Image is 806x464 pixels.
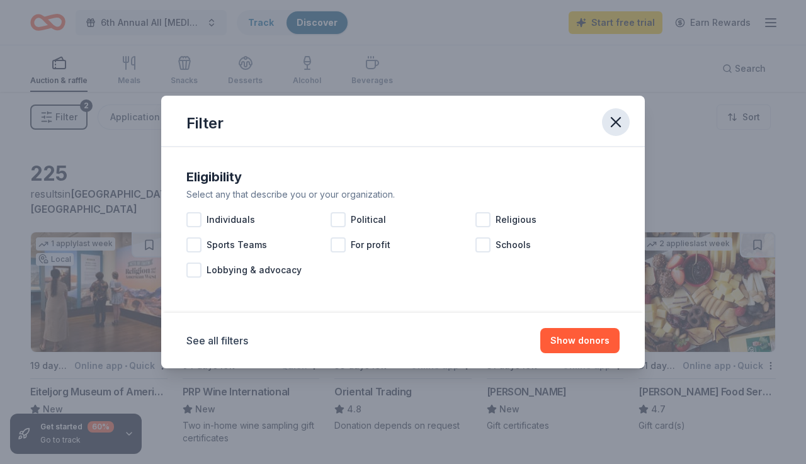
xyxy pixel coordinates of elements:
div: Eligibility [186,167,620,187]
span: Political [351,212,386,227]
span: Schools [496,237,531,252]
span: Lobbying & advocacy [207,263,302,278]
span: Religious [496,212,536,227]
button: Show donors [540,328,620,353]
button: See all filters [186,333,248,348]
span: Individuals [207,212,255,227]
div: Filter [186,113,224,133]
span: For profit [351,237,390,252]
div: Select any that describe you or your organization. [186,187,620,202]
span: Sports Teams [207,237,267,252]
